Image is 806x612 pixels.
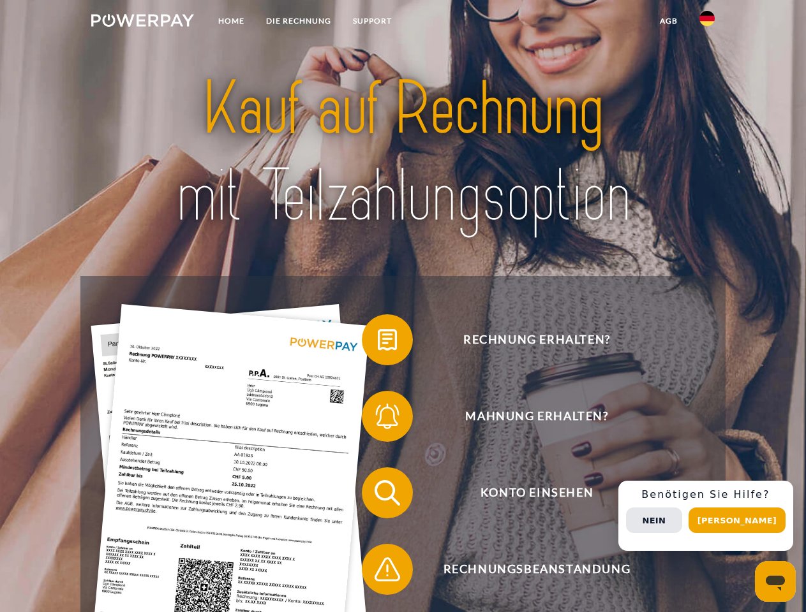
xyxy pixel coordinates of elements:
a: DIE RECHNUNG [255,10,342,33]
a: agb [649,10,689,33]
span: Rechnungsbeanstandung [380,544,693,595]
img: qb_search.svg [371,477,403,509]
span: Rechnung erhalten? [380,314,693,365]
span: Konto einsehen [380,467,693,518]
span: Mahnung erhalten? [380,391,693,442]
button: Nein [626,507,682,533]
img: de [699,11,715,26]
h3: Benötigen Sie Hilfe? [626,488,786,501]
img: title-powerpay_de.svg [122,61,684,244]
button: Rechnung erhalten? [362,314,694,365]
button: Rechnungsbeanstandung [362,544,694,595]
img: logo-powerpay-white.svg [91,14,194,27]
img: qb_bill.svg [371,324,403,356]
button: [PERSON_NAME] [689,507,786,533]
button: Konto einsehen [362,467,694,518]
button: Mahnung erhalten? [362,391,694,442]
div: Schnellhilfe [618,481,793,551]
img: qb_warning.svg [371,553,403,585]
a: SUPPORT [342,10,403,33]
iframe: Schaltfläche zum Öffnen des Messaging-Fensters [755,561,796,602]
a: Home [207,10,255,33]
img: qb_bell.svg [371,400,403,432]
